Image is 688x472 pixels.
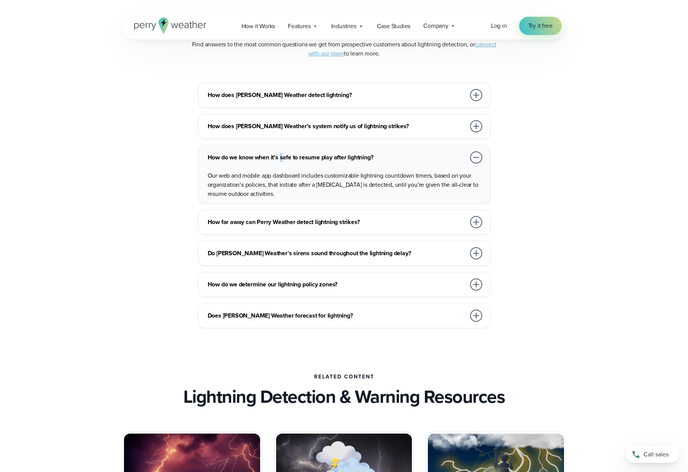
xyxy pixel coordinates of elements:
p: Our web and mobile app dashboard includes customizable lightning countdown timers, based on your ... [208,171,484,199]
a: Try it free [519,17,562,35]
h3: Does [PERSON_NAME] Weather forecast for lightning? [208,311,466,320]
a: How it Works [235,18,282,34]
span: Features [288,22,310,31]
p: Find answers to the most common questions we get from prospective customers about lightning detec... [192,40,496,58]
a: Log in [491,21,507,30]
h3: How does [PERSON_NAME] Weather’s system notify us of lightning strikes? [208,122,466,131]
a: Case Studies [370,18,417,34]
h3: How far away can Perry Weather detect lightning strikes? [208,218,466,227]
span: Case Studies [377,22,411,31]
h3: Do [PERSON_NAME] Weather’s sirens sound throughout the lightning delay? [208,249,466,258]
span: Try it free [528,21,553,30]
a: connect with our team [308,40,496,58]
h3: How do we know when it’s safe to resume play after lightning? [208,153,466,162]
a: Call sales [626,446,679,463]
h3: How does [PERSON_NAME] Weather detect lightning? [208,91,466,100]
span: Company [423,21,448,30]
span: How it Works [242,22,275,31]
span: Industries [331,22,356,31]
h3: Lightning Detection & Warning Resources [183,386,505,407]
span: Call sales [644,450,669,459]
h2: Related Content [314,374,374,380]
h3: How do we determine our lightning policy zones? [208,280,466,289]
